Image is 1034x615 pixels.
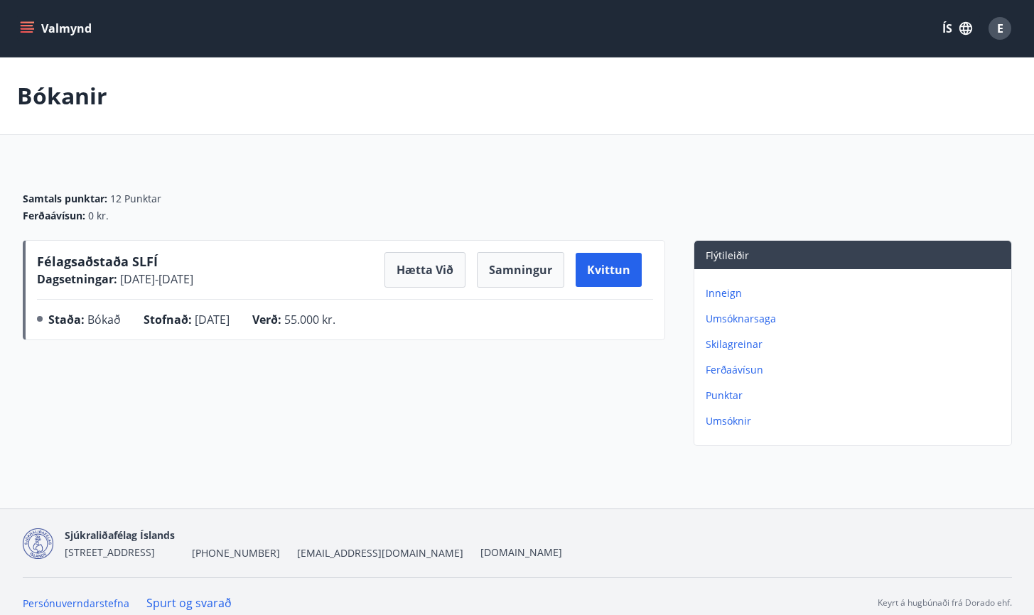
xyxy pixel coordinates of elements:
span: Bókað [87,312,121,327]
span: [DATE] - [DATE] [117,271,193,287]
span: Ferðaávísun : [23,209,85,223]
span: 0 kr. [88,209,109,223]
p: Bókanir [17,80,107,111]
p: Keyrt á hugbúnaði frá Dorado ehf. [878,597,1012,609]
p: Inneign [706,286,1006,300]
span: Staða : [48,312,85,327]
span: Dagsetningar : [37,271,117,287]
p: Umsóknarsaga [706,312,1006,326]
span: [EMAIL_ADDRESS][DOMAIN_NAME] [297,546,463,560]
span: Flýtileiðir [706,249,749,262]
p: Ferðaávísun [706,363,1006,377]
button: E [983,11,1017,45]
span: 12 Punktar [110,192,161,206]
span: Félagsaðstaða SLFÍ [37,253,158,270]
a: [DOMAIN_NAME] [480,545,562,559]
button: Kvittun [576,253,642,287]
img: d7T4au2pYIU9thVz4WmmUT9xvMNnFvdnscGDOPEg.png [23,528,53,559]
span: Verð : [252,312,281,327]
a: Spurt og svarað [146,595,232,611]
p: Skilagreinar [706,337,1006,352]
span: [DATE] [195,312,230,327]
span: Samtals punktar : [23,192,107,206]
span: [PHONE_NUMBER] [192,546,280,560]
span: 55.000 kr. [284,312,335,327]
p: Punktar [706,388,1006,403]
span: Stofnað : [144,312,192,327]
button: Hætta við [384,252,465,288]
p: Umsóknir [706,414,1006,428]
span: E [997,21,1003,36]
button: Samningur [477,252,564,288]
button: ÍS [935,16,980,41]
a: Persónuverndarstefna [23,597,129,610]
span: [STREET_ADDRESS] [65,545,155,559]
span: Sjúkraliðafélag Íslands [65,528,175,542]
button: menu [17,16,97,41]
